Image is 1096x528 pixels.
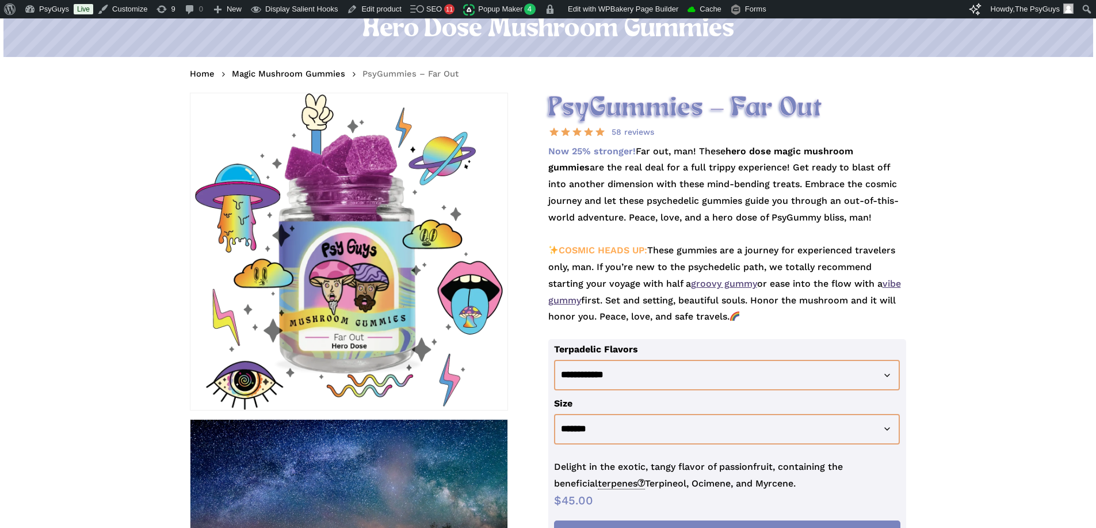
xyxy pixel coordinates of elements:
[730,312,739,321] img: 🌈
[554,398,572,409] label: Size
[190,68,215,79] a: Home
[444,4,455,14] div: 11
[524,3,536,15] span: 4
[548,146,636,157] strong: Now 25% stronger!
[1063,3,1074,14] img: Avatar photo
[548,278,901,306] a: vibe gummy
[548,245,647,256] strong: COSMIC HEADS UP:
[554,493,593,507] bdi: 45.00
[554,459,901,492] p: Delight in the exotic, tangy flavor of passionfruit, containing the beneficial Terpineol, Ocimene...
[1015,5,1060,13] span: The PsyGuys
[549,245,558,254] img: ✨
[74,4,93,14] a: Live
[190,13,906,45] h1: Hero Dose Mushroom Gummies
[362,69,459,79] span: PsyGummies – Far Out
[598,478,645,489] span: terpenes
[554,493,562,507] span: $
[691,278,757,289] a: groovy gummy
[548,93,907,124] h2: PsyGummies – Far Out
[554,344,638,355] label: Terpadelic Flavors
[548,143,907,340] p: Far out, man! These are the real deal for a full trippy experience! Get ready to blast off into a...
[232,68,345,79] a: Magic Mushroom Gummies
